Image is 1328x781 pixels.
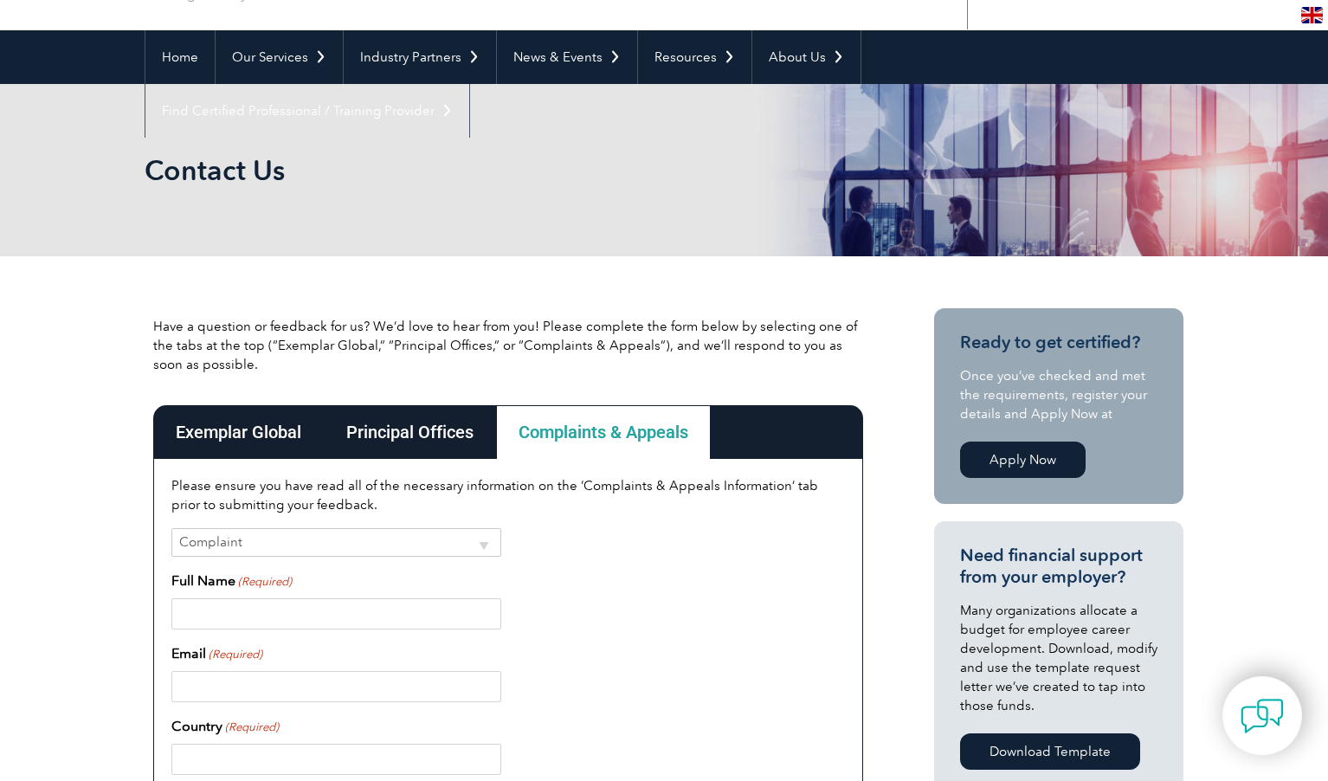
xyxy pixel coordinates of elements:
[496,405,711,459] div: Complaints & Appeals
[171,571,292,591] label: Full Name
[153,317,863,374] p: Have a question or feedback for us? We’d love to hear from you! Please complete the form below by...
[1301,7,1323,23] img: en
[752,30,861,84] a: About Us
[1241,694,1284,738] img: contact-chat.png
[171,643,262,664] label: Email
[153,405,324,459] div: Exemplar Global
[344,30,496,84] a: Industry Partners
[960,733,1140,770] a: Download Template
[960,545,1157,588] h3: Need financial support from your employer?
[145,153,809,187] h1: Contact Us
[171,716,279,737] label: Country
[237,573,293,591] span: (Required)
[324,405,496,459] div: Principal Offices
[638,30,751,84] a: Resources
[960,442,1086,478] a: Apply Now
[497,30,637,84] a: News & Events
[216,30,343,84] a: Our Services
[224,719,280,736] span: (Required)
[145,84,469,138] a: Find Certified Professional / Training Provider
[960,366,1157,423] p: Once you’ve checked and met the requirements, register your details and Apply Now at
[145,30,215,84] a: Home
[960,332,1157,353] h3: Ready to get certified?
[171,476,845,514] p: Please ensure you have read all of the necessary information on the ‘Complaints & Appeals Informa...
[960,601,1157,715] p: Many organizations allocate a budget for employee career development. Download, modify and use th...
[208,646,263,663] span: (Required)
